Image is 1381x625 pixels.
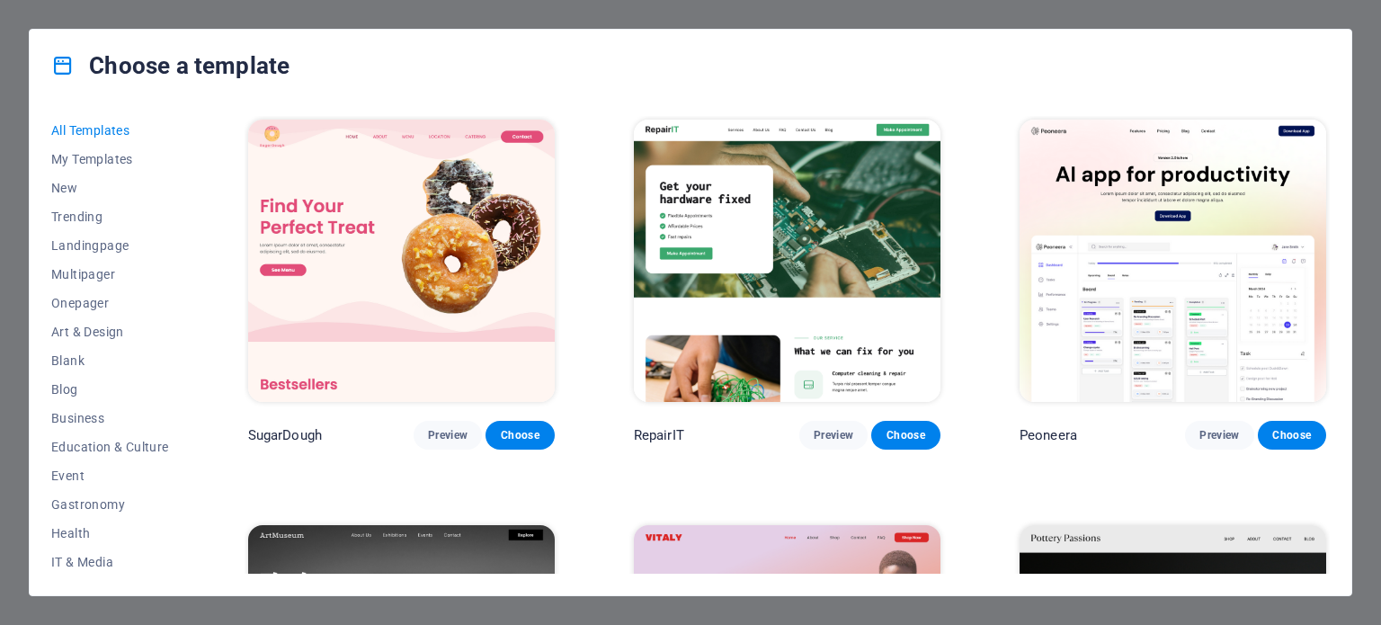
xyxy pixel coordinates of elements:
[1272,428,1312,442] span: Choose
[51,289,169,317] button: Onepager
[51,210,169,224] span: Trending
[486,421,554,450] button: Choose
[51,202,169,231] button: Trending
[51,519,169,548] button: Health
[51,123,169,138] span: All Templates
[51,433,169,461] button: Education & Culture
[51,526,169,540] span: Health
[51,490,169,519] button: Gastronomy
[51,51,290,80] h4: Choose a template
[51,116,169,145] button: All Templates
[51,267,169,281] span: Multipager
[428,428,468,442] span: Preview
[51,375,169,404] button: Blog
[51,238,169,253] span: Landingpage
[51,404,169,433] button: Business
[51,325,169,339] span: Art & Design
[51,260,169,289] button: Multipager
[51,555,169,569] span: IT & Media
[51,145,169,174] button: My Templates
[51,296,169,310] span: Onepager
[414,421,482,450] button: Preview
[1258,421,1326,450] button: Choose
[51,497,169,512] span: Gastronomy
[51,469,169,483] span: Event
[51,548,169,576] button: IT & Media
[51,152,169,166] span: My Templates
[51,411,169,425] span: Business
[1020,120,1326,402] img: Peoneera
[51,353,169,368] span: Blank
[1199,428,1239,442] span: Preview
[51,382,169,397] span: Blog
[51,461,169,490] button: Event
[634,120,940,402] img: RepairIT
[51,440,169,454] span: Education & Culture
[51,231,169,260] button: Landingpage
[248,120,555,402] img: SugarDough
[814,428,853,442] span: Preview
[500,428,539,442] span: Choose
[799,421,868,450] button: Preview
[1185,421,1253,450] button: Preview
[1020,426,1077,444] p: Peoneera
[51,181,169,195] span: New
[248,426,322,444] p: SugarDough
[634,426,684,444] p: RepairIT
[51,174,169,202] button: New
[886,428,925,442] span: Choose
[871,421,940,450] button: Choose
[51,317,169,346] button: Art & Design
[51,346,169,375] button: Blank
